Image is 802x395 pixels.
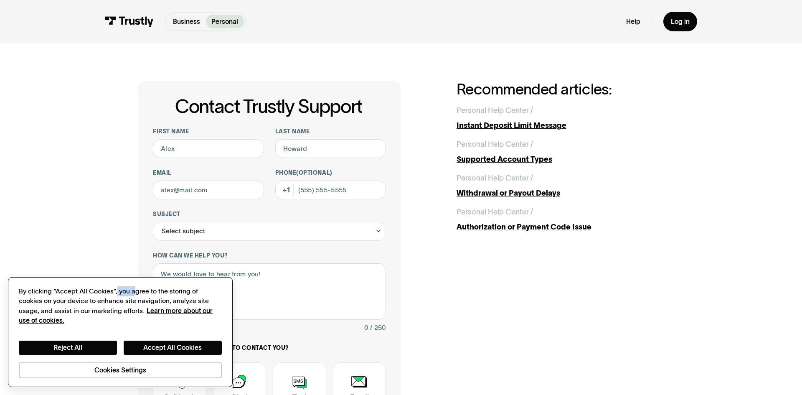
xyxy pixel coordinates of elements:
button: Reject All [19,341,117,355]
div: Supported Account Types [457,154,664,165]
label: How would you like us to contact you? [153,344,386,352]
label: First name [153,128,264,135]
button: Cookies Settings [19,362,222,378]
p: Personal [211,17,238,27]
input: Alex [153,139,264,158]
a: Business [168,15,206,28]
div: Personal Help Center / [457,105,533,116]
h1: Contact Trustly Support [151,96,386,117]
a: Personal Help Center /Instant Deposit Limit Message [457,105,664,131]
div: Log in [671,18,690,26]
div: Instant Deposit Limit Message [457,120,664,131]
a: Personal Help Center /Supported Account Types [457,139,664,165]
input: alex@mail.com [153,181,264,199]
label: Email [153,169,264,177]
div: By clicking “Accept All Cookies”, you agree to the storing of cookies on your device to enhance s... [19,286,222,326]
a: Personal [206,15,244,28]
span: (Optional) [296,170,332,176]
label: Subject [153,211,386,218]
div: / 250 [370,322,386,333]
div: Cookie banner [8,277,233,387]
input: (555) 555-5555 [275,181,386,199]
label: Phone [275,169,386,177]
a: Help [626,18,640,26]
a: Log in [663,12,697,31]
button: Accept All Cookies [124,341,222,355]
div: Select subject [153,222,386,241]
a: Personal Help Center /Authorization or Payment Code Issue [457,206,664,233]
div: Withdrawal or Payout Delays [457,188,664,199]
div: Personal Help Center / [457,173,533,184]
div: Select subject [162,225,205,237]
input: Howard [275,139,386,158]
p: Business [173,17,200,27]
label: How can we help you? [153,252,386,260]
div: Authorization or Payment Code Issue [457,222,664,233]
div: Privacy [19,286,222,378]
div: 0 [364,322,368,333]
h2: Recommended articles: [457,81,664,98]
a: Personal Help Center /Withdrawal or Payout Delays [457,173,664,199]
div: Personal Help Center / [457,139,533,150]
div: Personal Help Center / [457,206,533,218]
label: Last name [275,128,386,135]
img: Trustly Logo [105,16,154,27]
